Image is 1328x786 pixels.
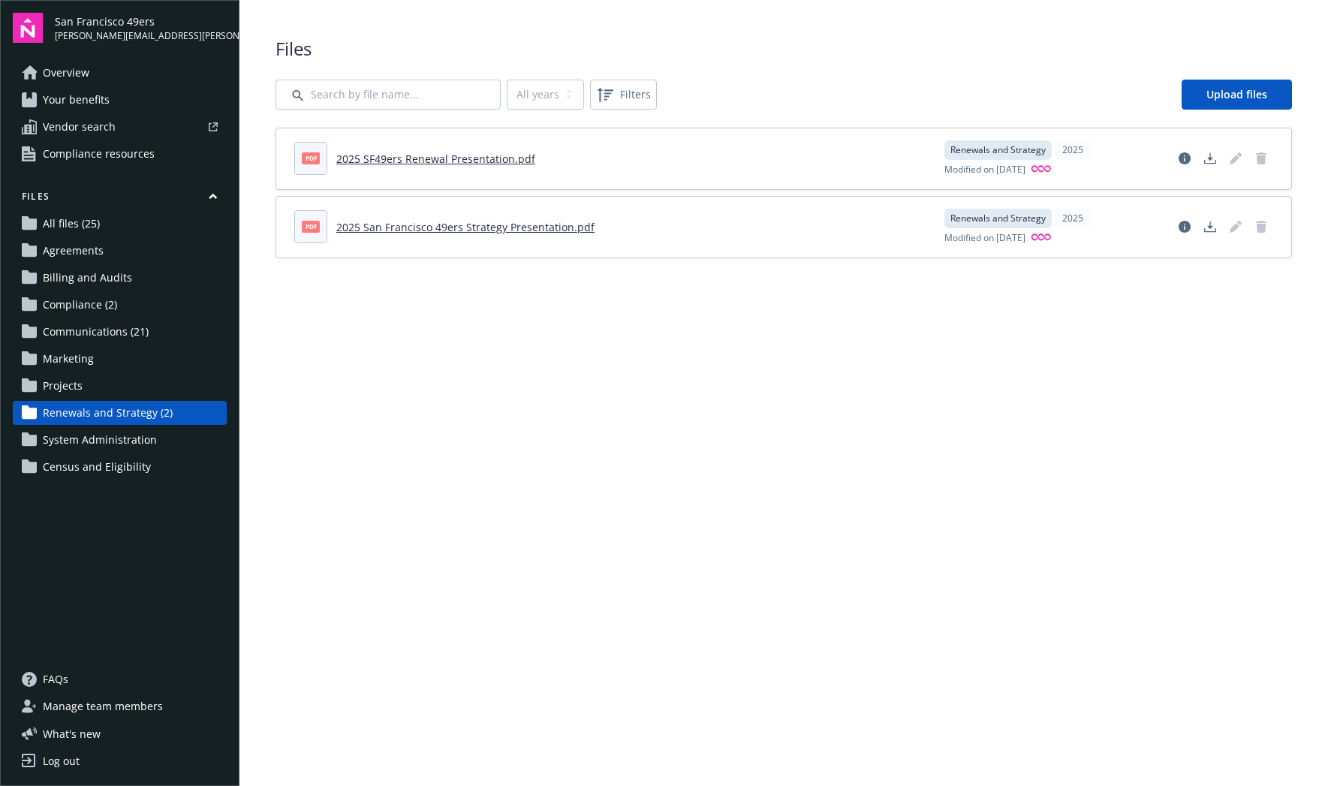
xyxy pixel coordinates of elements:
button: Files [13,190,227,209]
a: Download document [1198,215,1222,239]
a: Download document [1198,146,1222,170]
a: Overview [13,61,227,85]
a: Your benefits [13,88,227,112]
span: Compliance resources [43,142,155,166]
span: Edit document [1224,146,1248,170]
a: Census and Eligibility [13,455,227,479]
span: Projects [43,374,83,398]
span: Renewals and Strategy [950,143,1046,157]
div: 2025 [1055,140,1091,160]
a: 2025 SF49ers Renewal Presentation.pdf [336,152,535,166]
a: Compliance resources [13,142,227,166]
span: What ' s new [43,726,101,742]
a: 2025 San Francisco 49ers Strategy Presentation.pdf [336,220,595,234]
a: Vendor search [13,115,227,139]
a: System Administration [13,428,227,452]
button: What's new [13,726,125,742]
span: Upload files [1206,87,1267,101]
a: Renewals and Strategy (2) [13,401,227,425]
span: Billing and Audits [43,266,132,290]
span: San Francisco 49ers [55,14,227,29]
span: pdf [302,221,320,232]
a: Marketing [13,347,227,371]
span: Your benefits [43,88,110,112]
a: View file details [1173,146,1197,170]
span: FAQs [43,667,68,691]
span: Marketing [43,347,94,371]
span: Agreements [43,239,104,263]
span: Renewals and Strategy [950,212,1046,225]
span: Filters [620,86,651,102]
div: 2025 [1055,209,1091,228]
a: All files (25) [13,212,227,236]
span: Census and Eligibility [43,455,151,479]
button: San Francisco 49ers[PERSON_NAME][EMAIL_ADDRESS][PERSON_NAME][DOMAIN_NAME] [55,13,227,43]
div: Log out [43,749,80,773]
span: Modified on [DATE] [944,163,1025,177]
button: Filters [590,80,657,110]
span: Vendor search [43,115,116,139]
a: Manage team members [13,694,227,718]
span: Files [276,36,1292,62]
a: Agreements [13,239,227,263]
span: All files (25) [43,212,100,236]
a: Compliance (2) [13,293,227,317]
span: pdf [302,152,320,164]
span: Edit document [1224,215,1248,239]
a: FAQs [13,667,227,691]
a: Billing and Audits [13,266,227,290]
a: Upload files [1182,80,1292,110]
span: System Administration [43,428,157,452]
span: Filters [593,83,654,107]
a: View file details [1173,215,1197,239]
span: [PERSON_NAME][EMAIL_ADDRESS][PERSON_NAME][DOMAIN_NAME] [55,29,227,43]
span: Manage team members [43,694,163,718]
span: Communications (21) [43,320,149,344]
img: navigator-logo.svg [13,13,43,43]
span: Delete document [1249,146,1273,170]
span: Overview [43,61,89,85]
a: Projects [13,374,227,398]
input: Search by file name... [276,80,501,110]
span: Delete document [1249,215,1273,239]
a: Communications (21) [13,320,227,344]
span: Compliance (2) [43,293,117,317]
span: Modified on [DATE] [944,231,1025,245]
span: Renewals and Strategy (2) [43,401,173,425]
